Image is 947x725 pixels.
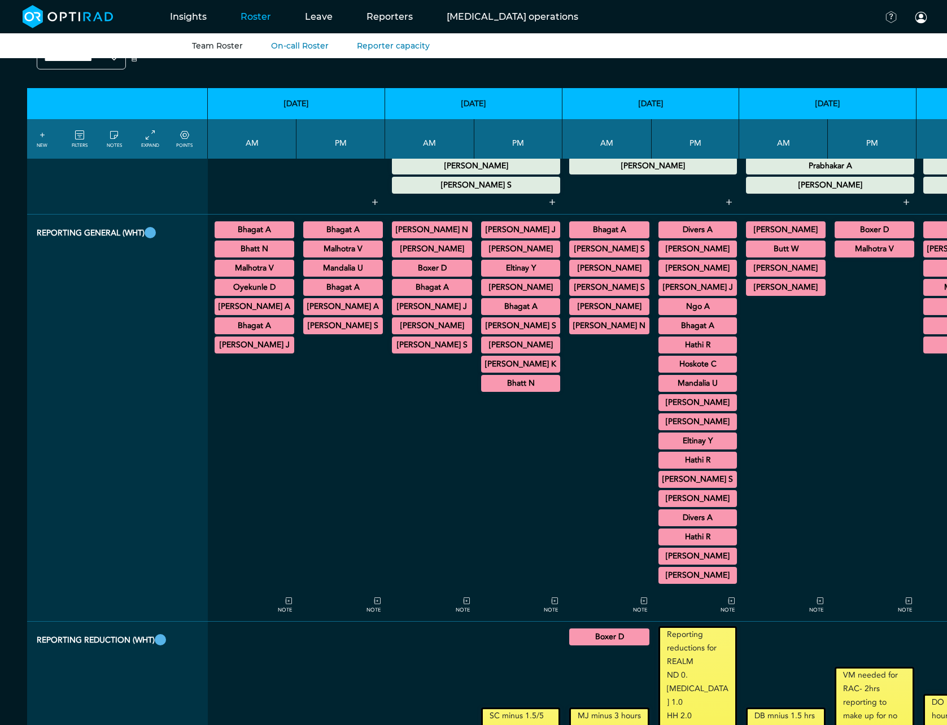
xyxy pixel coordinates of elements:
[660,261,735,275] summary: [PERSON_NAME]
[305,261,381,275] summary: Mandalia U
[23,5,114,28] img: brand-opti-rad-logos-blue-and-white-d2f68631ba2948856bd03f2d395fb146ddc8fb01b4b6e9315ea85fa773367...
[658,298,737,315] div: General CT/CT Vascular/General MRI/MRI Vascular 13:00 - 14:00
[394,159,558,173] summary: [PERSON_NAME]
[658,490,737,507] div: General CT/CT Gastrointestinal/MRI Gastrointestinal/General MRI/General XR 14:30 - 18:00
[385,119,474,159] th: AM
[658,567,737,584] div: General CT/General MRI/General XR 18:30 - 19:00
[394,242,470,256] summary: [PERSON_NAME]
[394,178,558,192] summary: [PERSON_NAME] S
[176,129,193,149] a: collapse/expand expected points
[483,300,558,313] summary: Bhagat A
[216,281,293,294] summary: Oyekunle D
[481,337,560,353] div: General CT/CT Gastrointestinal/MRI Gastrointestinal/General MRI/General XR 13:30 - 18:30
[562,119,652,159] th: AM
[216,338,293,352] summary: [PERSON_NAME] J
[305,281,381,294] summary: Bhagat A
[658,356,737,373] div: CT Specialist Neuro/MRI Specialist Neuro 13:30 - 17:30
[357,41,430,51] a: Reporter capacity
[385,88,562,119] th: [DATE]
[660,242,735,256] summary: [PERSON_NAME]
[392,241,472,257] div: General CT/General MRI/General XR 07:00 - 08:30
[746,221,826,238] div: CT Gastrointestinal/MRI Urology/MRI Gastrointestinal 07:00 - 07:30
[392,298,472,315] div: General CT/General MRI/General XR 09:30 - 11:30
[571,319,648,333] summary: [PERSON_NAME] N
[748,242,824,256] summary: Butt W
[27,215,208,622] th: REPORTING GENERAL (WHT)
[392,221,472,238] div: General CT/General MRI/General XR 07:00 - 07:30
[569,158,737,174] div: Other Leave 00:00 - 23:59
[392,279,472,296] div: General CT/General MRI/General XR 08:30 - 09:00
[481,241,560,257] div: General CT/General MRI/General XR 12:30 - 13:30
[571,300,648,313] summary: [PERSON_NAME]
[660,434,735,448] summary: Eltinay Y
[562,88,739,119] th: [DATE]
[748,178,913,192] summary: [PERSON_NAME]
[271,41,329,51] a: On-call Roster
[569,260,649,277] div: General CT/General MRI/General XR 07:00 - 07:30
[481,375,560,392] div: General CT/General MRI/General XR 17:00 - 18:00
[746,260,826,277] div: General CT/General MRI/General XR 08:00 - 08:30
[483,357,558,371] summary: [PERSON_NAME] K
[483,261,558,275] summary: Eltinay Y
[37,129,47,149] a: NEW
[394,281,470,294] summary: Bhagat A
[305,300,381,313] summary: [PERSON_NAME] A
[481,356,560,373] div: General CT/CT Gastrointestinal/MRI Gastrointestinal/General MRI/General XR 14:30 - 19:00
[216,223,293,237] summary: Bhagat A
[208,119,296,159] th: AM
[216,300,293,313] summary: [PERSON_NAME] A
[571,630,648,644] summary: Boxer D
[394,338,470,352] summary: [PERSON_NAME] S
[569,279,649,296] div: General CT 08:30 - 09:00
[748,223,824,237] summary: [PERSON_NAME]
[660,453,735,467] summary: Hathi R
[216,242,293,256] summary: Bhatt N
[569,628,649,645] div: General CT/MRI Urology/General MRI 08:00 - 09:30
[72,129,88,149] a: FILTERS
[836,242,913,256] summary: Malhotra V
[305,319,381,333] summary: [PERSON_NAME] S
[305,223,381,237] summary: Bhagat A
[658,317,737,334] div: General CT/General MRI/General XR 13:30 - 14:00
[660,281,735,294] summary: [PERSON_NAME] J
[303,241,383,257] div: General CT/General MRI/General XR 13:30 - 14:00
[652,119,739,159] th: PM
[835,241,914,257] div: General CT/General MRI/General XR 17:00 - 19:00
[303,317,383,334] div: General CT/General MRI/General XR 16:30 - 17:30
[739,119,828,159] th: AM
[481,279,560,296] div: CT Gastrointestinal/MRI Urology/MRI Gastrointestinal 13:00 - 17:30
[660,377,735,390] summary: Mandalia U
[569,317,649,334] div: General CT/General MRI/General XR 09:30 - 10:00
[633,591,647,613] a: NOTE
[660,300,735,313] summary: Ngo A
[739,88,917,119] th: [DATE]
[296,119,385,159] th: PM
[658,529,737,545] div: General CT 16:30 - 17:00
[392,177,560,194] div: Annual Leave (pm) 12:00 - 23:59
[474,119,562,159] th: PM
[392,158,560,174] div: Other Leave 00:00 - 23:59
[658,221,737,238] div: General CT/General MRI/General XR/General NM 12:00 - 14:30
[898,591,912,613] a: NOTE
[836,223,913,237] summary: Boxer D
[658,548,737,565] div: CT Gastrointestinal/MRI Urology/MRI Gastrointestinal 16:30 - 17:30
[658,471,737,488] div: General CT/General MRI/General XR 14:30 - 15:00
[392,337,472,353] div: General CT/General MRI/General XR 10:00 - 12:00
[569,241,649,257] div: General CT/General MRI/General XR 07:00 - 08:00
[392,260,472,277] div: General CT/MRI Urology/General MRI 08:00 - 11:30
[569,221,649,238] div: General CT/General MRI/General XR 07:00 - 08:30
[571,159,735,173] summary: [PERSON_NAME]
[303,260,383,277] div: General CT/General MRI/General XR 13:30 - 18:00
[660,511,735,525] summary: Divers A
[394,300,470,313] summary: [PERSON_NAME] J
[658,509,737,526] div: General CT/General MRI/General XR/General NM 16:30 - 19:00
[660,223,735,237] summary: Divers A
[483,223,558,237] summary: [PERSON_NAME] J
[215,260,294,277] div: General CT/General MRI/General XR 08:00 - 08:30
[746,241,826,257] div: General CT/General MRI/General XR 08:00 - 13:00
[660,357,735,371] summary: Hoskote C
[660,530,735,544] summary: Hathi R
[658,452,737,469] div: General CT 14:00 - 15:30
[748,281,824,294] summary: [PERSON_NAME]
[278,591,292,613] a: NOTE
